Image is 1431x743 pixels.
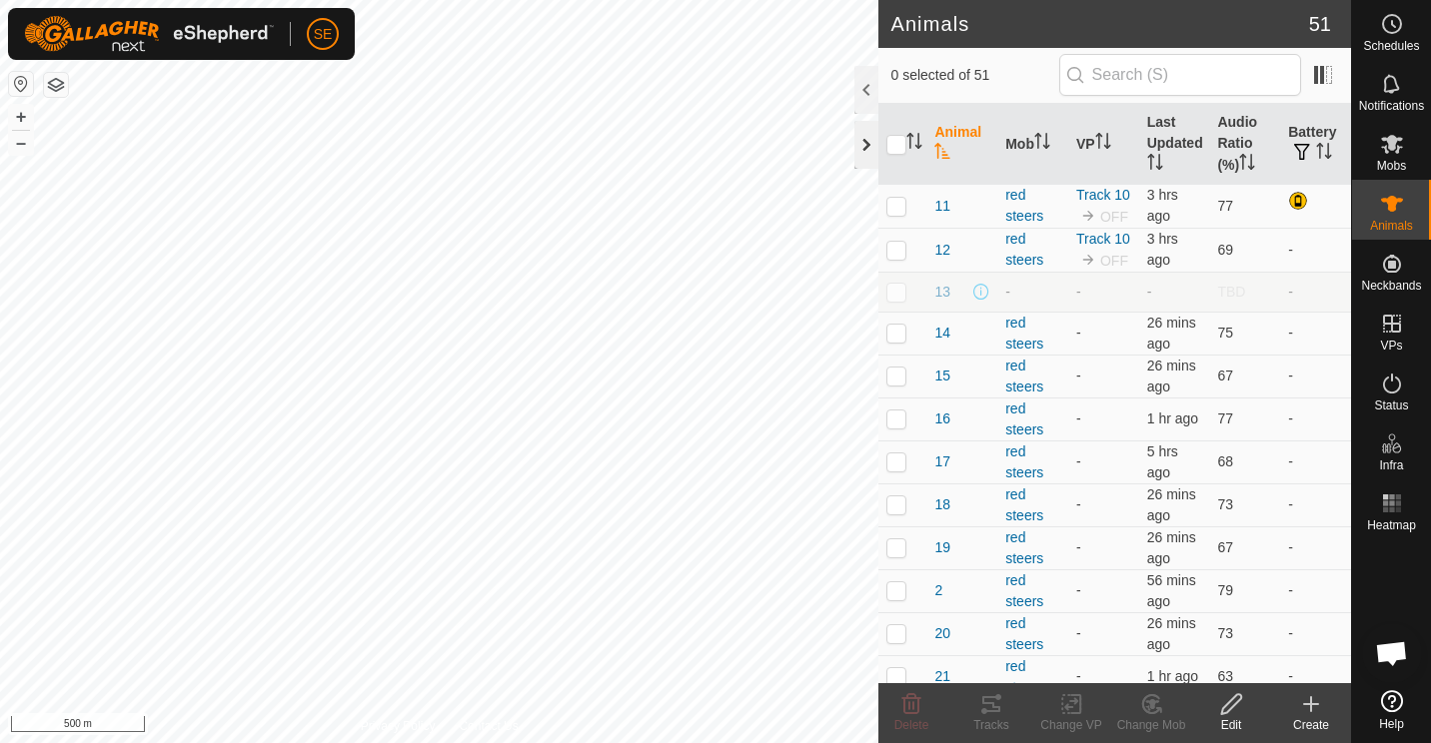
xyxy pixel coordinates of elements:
p-sorticon: Activate to sort [906,136,922,152]
a: Track 10 [1076,231,1130,247]
span: 67 [1217,539,1233,555]
span: 15 [934,366,950,386]
span: 4 Sept 2025, 4:35 pm [1147,315,1196,352]
span: 21 [934,666,950,687]
span: 14 [934,323,950,344]
td: - [1280,312,1351,355]
span: 4 Sept 2025, 11:05 am [1147,443,1178,480]
button: – [9,131,33,155]
span: 77 [1217,410,1233,426]
a: Track 10 [1076,187,1130,203]
h2: Animals [890,12,1308,36]
span: Mobs [1377,160,1406,172]
div: Create [1271,716,1351,734]
div: Change Mob [1111,716,1191,734]
span: 20 [934,623,950,644]
app-display-virtual-paddock-transition: - [1076,284,1081,300]
th: VP [1068,104,1139,185]
p-sorticon: Activate to sort [1239,157,1255,173]
span: 4 Sept 2025, 3:35 pm [1147,410,1198,426]
div: Edit [1191,716,1271,734]
span: 19 [934,537,950,558]
div: red steers [1005,527,1060,569]
span: Delete [894,718,929,732]
app-display-virtual-paddock-transition: - [1076,539,1081,555]
a: Help [1352,682,1431,738]
span: 75 [1217,325,1233,341]
span: Animals [1370,220,1413,232]
span: 4 Sept 2025, 4:35 pm [1147,615,1196,652]
div: red steers [1005,441,1060,483]
td: - [1280,355,1351,397]
td: - [1280,526,1351,569]
th: Audio Ratio (%) [1209,104,1280,185]
div: red steers [1005,613,1060,655]
span: 51 [1309,9,1331,39]
div: - [1005,282,1060,303]
span: 0 selected of 51 [890,65,1058,86]
a: Privacy Policy [361,717,436,735]
td: - [1280,483,1351,526]
app-display-virtual-paddock-transition: - [1076,325,1081,341]
app-display-virtual-paddock-transition: - [1076,582,1081,598]
app-display-virtual-paddock-transition: - [1076,625,1081,641]
div: Change VP [1031,716,1111,734]
span: Infra [1379,459,1403,471]
span: 4 Sept 2025, 3:05 pm [1147,668,1198,684]
img: to [1080,208,1096,224]
span: 4 Sept 2025, 1:35 pm [1147,231,1178,268]
div: red steers [1005,313,1060,355]
a: Contact Us [459,717,518,735]
span: Neckbands [1361,280,1421,292]
span: 2 [934,580,942,601]
p-sorticon: Activate to sort [934,146,950,162]
span: Help [1379,718,1404,730]
td: - [1280,272,1351,312]
td: - [1280,612,1351,655]
span: 73 [1217,496,1233,512]
a: Open chat [1362,623,1422,683]
div: red steers [1005,229,1060,271]
span: 4 Sept 2025, 4:35 pm [1147,358,1196,394]
span: 63 [1217,668,1233,684]
button: Map Layers [44,73,68,97]
div: red steers [1005,398,1060,440]
span: Schedules [1363,40,1419,52]
span: 4 Sept 2025, 4:35 pm [1147,529,1196,566]
td: - [1280,397,1351,440]
span: 12 [934,240,950,261]
app-display-virtual-paddock-transition: - [1076,410,1081,426]
span: Heatmap [1367,519,1416,531]
td: - [1280,440,1351,483]
span: 11 [934,196,950,217]
span: 69 [1217,242,1233,258]
span: OFF [1100,253,1128,269]
span: 4 Sept 2025, 1:35 pm [1147,187,1178,224]
p-sorticon: Activate to sort [1034,136,1050,152]
input: Search (S) [1059,54,1301,96]
span: 68 [1217,453,1233,469]
div: red steers [1005,656,1060,698]
th: Animal [926,104,997,185]
p-sorticon: Activate to sort [1147,157,1163,173]
span: 4 Sept 2025, 4:35 pm [1147,486,1196,523]
span: 73 [1217,625,1233,641]
span: 4 Sept 2025, 4:05 pm [1147,572,1196,609]
app-display-virtual-paddock-transition: - [1076,668,1081,684]
p-sorticon: Activate to sort [1095,136,1111,152]
span: 79 [1217,582,1233,598]
div: Tracks [951,716,1031,734]
app-display-virtual-paddock-transition: - [1076,453,1081,469]
span: - [1147,284,1152,300]
button: Reset Map [9,72,33,96]
span: Status [1374,399,1408,411]
div: red steers [1005,570,1060,612]
td: - [1280,569,1351,612]
span: 18 [934,494,950,515]
td: - [1280,655,1351,698]
td: - [1280,228,1351,272]
span: TBD [1217,284,1245,300]
app-display-virtual-paddock-transition: - [1076,368,1081,383]
div: red steers [1005,484,1060,526]
span: 16 [934,408,950,429]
